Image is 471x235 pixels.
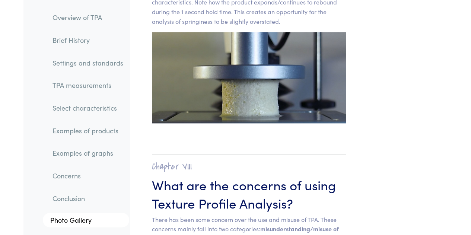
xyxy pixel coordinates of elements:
[47,167,129,184] a: Concerns
[47,9,129,26] a: Overview of TPA
[152,32,346,123] img: tofu, pre-compression
[47,77,129,94] a: TPA measurements
[47,54,129,71] a: Settings and standards
[43,212,129,227] a: Photo Gallery
[47,145,129,162] a: Examples of graphs
[47,32,129,49] a: Brief History
[47,122,129,139] a: Examples of products
[47,190,129,207] a: Conclusion
[47,99,129,117] a: Select characteristics
[152,161,346,172] h2: Chapter VIII
[152,175,346,212] h3: What are the concerns of using Texture Profile Analysis?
